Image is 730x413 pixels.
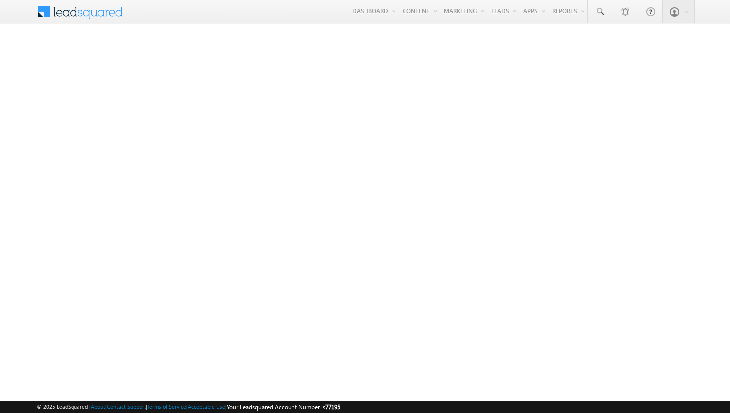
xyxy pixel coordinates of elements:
span: 77195 [325,403,340,411]
a: About [91,403,105,410]
span: Your Leadsquared Account Number is [227,403,340,411]
span: © 2025 LeadSquared | | | | | [37,402,340,412]
a: Contact Support [107,403,146,410]
a: Terms of Service [147,403,186,410]
a: Acceptable Use [188,403,225,410]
